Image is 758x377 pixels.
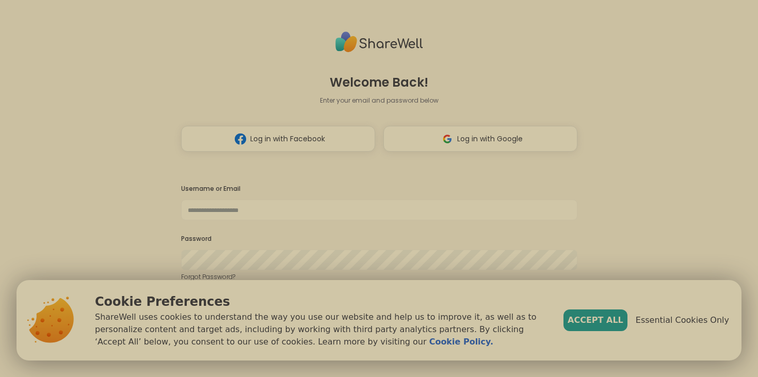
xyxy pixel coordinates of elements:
p: Cookie Preferences [95,292,547,311]
p: ShareWell uses cookies to understand the way you use our website and help us to improve it, as we... [95,311,547,348]
span: Welcome Back! [330,73,428,92]
button: Accept All [563,309,627,331]
a: Cookie Policy. [429,336,493,348]
h3: Password [181,235,577,243]
span: Accept All [568,314,623,326]
span: Enter your email and password below [320,96,439,105]
a: Forgot Password? [181,272,577,282]
img: ShareWell Logo [335,27,423,57]
span: Essential Cookies Only [636,314,729,326]
h3: Username or Email [181,185,577,193]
